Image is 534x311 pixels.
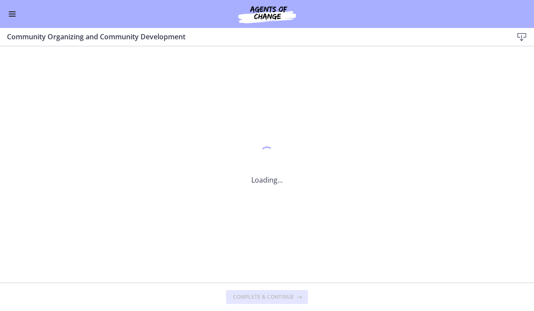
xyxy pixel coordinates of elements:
[7,9,17,19] button: Enable menu
[251,144,283,164] div: 1
[233,294,294,301] span: Complete & continue
[226,290,308,304] button: Complete & continue
[215,3,319,24] img: Agents of Change
[251,175,283,185] p: Loading...
[7,31,499,42] h3: Community Organizing and Community Development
